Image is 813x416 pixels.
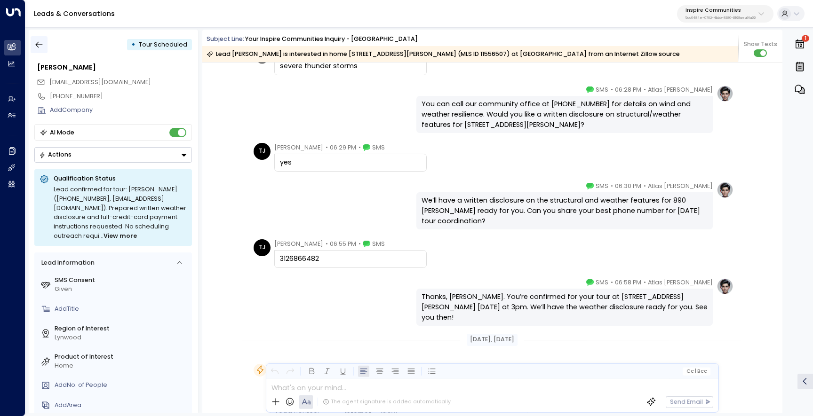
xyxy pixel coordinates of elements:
span: • [611,85,613,94]
div: Actions [39,151,72,158]
div: [DATE], [DATE] [467,334,518,346]
span: SMS [596,181,608,191]
span: [PERSON_NAME] [274,143,323,152]
div: TJ [254,143,271,160]
div: Given [55,285,189,294]
div: • [131,37,135,52]
span: [PERSON_NAME] [274,239,323,249]
span: • [611,181,613,191]
span: SMS [372,143,385,152]
span: • [644,181,646,191]
span: SMS [596,85,608,94]
span: SMS [596,278,608,287]
span: Atlas [PERSON_NAME] [648,85,713,94]
label: Product of Interest [55,353,189,361]
button: Undo [269,366,280,377]
span: Subject Line: [207,35,244,43]
span: • [326,143,328,152]
button: Inspire Communities5ac0484e-0702-4bbb-8380-6168aea91a66 [677,5,773,23]
label: SMS Consent [55,276,189,285]
img: profile-logo.png [717,85,733,102]
a: Leads & Conversations [34,9,115,18]
div: Button group with a nested menu [34,147,192,163]
div: Home [55,361,189,370]
span: tjackson4921@gmail.com [49,78,151,87]
div: TJ [254,239,271,256]
div: 3126866482 [280,254,421,264]
span: 1 [802,35,809,42]
span: 06:29 PM [330,143,356,152]
span: 06:58 PM [615,278,641,287]
span: 06:28 PM [615,85,641,94]
span: • [644,278,646,287]
div: Your Inspire Communities Inquiry - [GEOGRAPHIC_DATA] [245,35,418,44]
span: 06:30 PM [615,181,641,191]
button: Cc|Bcc [683,367,710,375]
div: AddArea [55,401,189,410]
div: AddNo. of People [55,381,189,390]
div: Lead confirmed for tour: [PERSON_NAME] ([PHONE_NUMBER], [EMAIL_ADDRESS][DOMAIN_NAME]). Prepared w... [54,185,187,241]
span: SMS [372,239,385,249]
p: Inspire Communities [685,8,756,13]
span: • [359,239,361,249]
span: View more [104,231,137,241]
span: Atlas [PERSON_NAME] [648,278,713,287]
span: | [695,369,696,374]
div: Lead Information [38,259,94,267]
button: 1 [792,34,808,55]
span: • [359,143,361,152]
div: yes [280,157,421,168]
div: [PHONE_NUMBER] [50,92,192,101]
label: Region of Interest [55,324,189,333]
div: Lead [PERSON_NAME] is interested in home [STREET_ADDRESS][PERSON_NAME] (MLS ID 11556507) at [GEOG... [207,49,680,59]
div: You can call our community office at [PHONE_NUMBER] for details on wind and weather resilience. W... [422,99,708,130]
span: • [611,278,613,287]
div: AI Mode [50,128,74,137]
button: Actions [34,147,192,163]
div: severe thunder storms [280,61,421,71]
button: Redo [285,366,296,377]
span: Tour Scheduled [139,40,187,48]
span: 06:55 PM [330,239,356,249]
div: AddCompany [50,106,192,115]
span: [EMAIL_ADDRESS][DOMAIN_NAME] [49,78,151,86]
img: profile-logo.png [717,278,733,295]
div: The agent signature is added automatically [323,398,451,406]
span: • [644,85,646,94]
span: Show Texts [744,40,777,48]
span: Cc Bcc [686,369,707,374]
span: • [326,239,328,249]
span: Atlas [PERSON_NAME] [648,181,713,191]
div: We’ll have a written disclosure on the structural and weather features for 890 [PERSON_NAME] read... [422,196,708,226]
p: Qualification Status [54,174,187,183]
div: AddTitle [55,305,189,314]
p: 5ac0484e-0702-4bbb-8380-6168aea91a66 [685,16,756,20]
div: [PERSON_NAME] [37,63,192,73]
img: profile-logo.png [717,181,733,198]
div: Lynwood [55,333,189,342]
div: Thanks, [PERSON_NAME]. You’re confirmed for your tour at [STREET_ADDRESS][PERSON_NAME] [DATE] at ... [422,292,708,322]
